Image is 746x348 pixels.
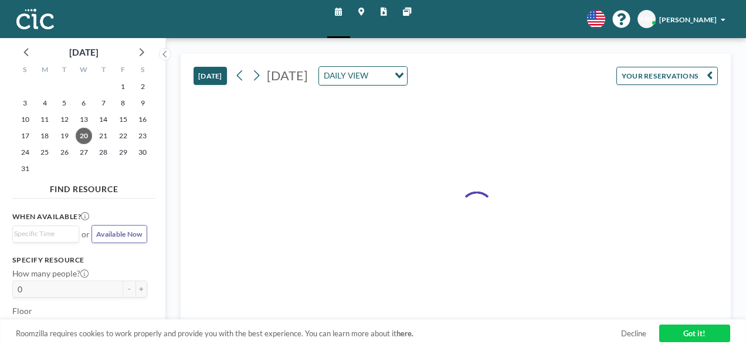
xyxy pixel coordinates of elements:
[621,329,646,338] a: Decline
[135,281,148,298] button: +
[36,95,53,111] span: Monday, August 4, 2025
[321,69,370,83] span: DAILY VIEW
[113,63,133,79] div: F
[267,68,308,83] span: [DATE]
[95,111,111,128] span: Thursday, August 14, 2025
[17,111,33,128] span: Sunday, August 10, 2025
[659,15,717,24] span: [PERSON_NAME]
[115,79,131,95] span: Friday, August 1, 2025
[55,63,74,79] div: T
[94,63,113,79] div: T
[36,111,53,128] span: Monday, August 11, 2025
[134,95,151,111] span: Saturday, August 9, 2025
[371,69,388,83] input: Search for option
[12,268,89,278] label: How many people?
[134,128,151,144] span: Saturday, August 23, 2025
[616,67,718,85] button: YOUR RESERVATIONS
[396,329,413,338] a: here.
[134,144,151,161] span: Saturday, August 30, 2025
[76,95,92,111] span: Wednesday, August 6, 2025
[14,228,73,240] input: Search for option
[13,226,79,242] div: Search for option
[36,128,53,144] span: Monday, August 18, 2025
[115,144,131,161] span: Friday, August 29, 2025
[95,144,111,161] span: Thursday, August 28, 2025
[15,63,35,79] div: S
[115,95,131,111] span: Friday, August 8, 2025
[134,111,151,128] span: Saturday, August 16, 2025
[115,128,131,144] span: Friday, August 22, 2025
[194,67,226,85] button: [DATE]
[12,306,32,316] label: Floor
[35,63,54,79] div: M
[123,281,135,298] button: -
[12,255,148,264] h3: Specify resource
[133,63,152,79] div: S
[16,9,54,29] img: organization-logo
[69,44,99,60] div: [DATE]
[659,325,730,342] a: Got it!
[76,128,92,144] span: Wednesday, August 20, 2025
[17,128,33,144] span: Sunday, August 17, 2025
[17,144,33,161] span: Sunday, August 24, 2025
[319,67,407,85] div: Search for option
[76,144,92,161] span: Wednesday, August 27, 2025
[16,329,621,338] span: Roomzilla requires cookies to work properly and provide you with the best experience. You can lea...
[91,225,147,243] button: Available Now
[56,128,73,144] span: Tuesday, August 19, 2025
[36,144,53,161] span: Monday, August 25, 2025
[96,230,143,238] span: Available Now
[74,63,93,79] div: W
[17,161,33,177] span: Sunday, August 31, 2025
[56,111,73,128] span: Tuesday, August 12, 2025
[640,15,652,23] span: MN
[95,95,111,111] span: Thursday, August 7, 2025
[12,180,155,194] h4: FIND RESOURCE
[134,79,151,95] span: Saturday, August 2, 2025
[95,128,111,144] span: Thursday, August 21, 2025
[82,229,90,239] span: or
[76,111,92,128] span: Wednesday, August 13, 2025
[56,95,73,111] span: Tuesday, August 5, 2025
[17,95,33,111] span: Sunday, August 3, 2025
[56,144,73,161] span: Tuesday, August 26, 2025
[115,111,131,128] span: Friday, August 15, 2025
